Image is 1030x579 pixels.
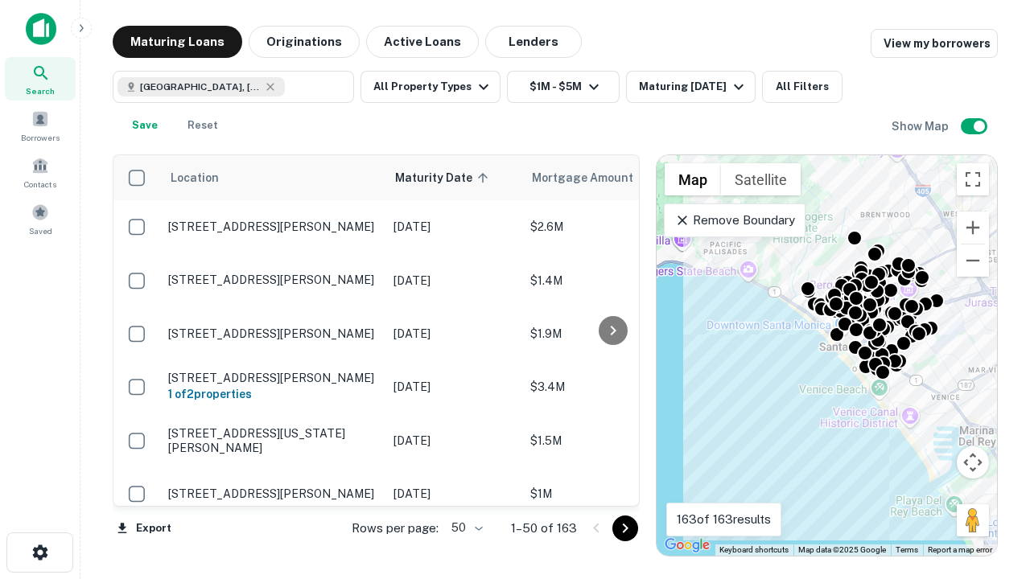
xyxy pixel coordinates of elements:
[719,544,789,556] button: Keyboard shortcuts
[612,515,638,541] button: Go to next page
[5,197,76,240] a: Saved
[24,178,56,191] span: Contacts
[249,26,360,58] button: Originations
[522,155,699,200] th: Mortgage Amount
[957,163,989,195] button: Toggle fullscreen view
[113,26,242,58] button: Maturing Loans
[445,516,485,540] div: 50
[5,150,76,194] a: Contacts
[366,26,479,58] button: Active Loans
[26,13,56,45] img: capitalize-icon.png
[762,71,843,103] button: All Filters
[511,519,577,538] p: 1–50 of 163
[677,510,771,529] p: 163 of 163 results
[892,117,951,135] h6: Show Map
[113,516,175,540] button: Export
[896,545,918,554] a: Terms (opens in new tab)
[661,535,714,556] a: Open this area in Google Maps (opens a new window)
[657,155,997,556] div: 0 0
[168,385,377,403] h6: 1 of 2 properties
[5,57,76,101] a: Search
[957,244,989,277] button: Zoom out
[871,29,998,58] a: View my borrowers
[5,104,76,147] a: Borrowers
[485,26,582,58] button: Lenders
[393,485,514,503] p: [DATE]
[168,273,377,287] p: [STREET_ADDRESS][PERSON_NAME]
[639,77,748,96] div: Maturing [DATE]
[29,224,52,237] span: Saved
[530,432,691,450] p: $1.5M
[661,535,714,556] img: Google
[950,450,1030,528] iframe: Chat Widget
[957,446,989,478] button: Map camera controls
[352,519,439,538] p: Rows per page:
[957,211,989,244] button: Zoom in
[360,71,501,103] button: All Property Types
[168,326,377,341] p: [STREET_ADDRESS][PERSON_NAME]
[530,485,691,503] p: $1M
[393,218,514,236] p: [DATE]
[532,168,654,187] span: Mortgage Amount
[393,272,514,289] p: [DATE]
[507,71,620,103] button: $1M - $5M
[177,109,229,142] button: Reset
[721,163,801,195] button: Show satellite imagery
[530,378,691,396] p: $3.4M
[160,155,385,200] th: Location
[168,220,377,234] p: [STREET_ADDRESS][PERSON_NAME]
[168,426,377,455] p: [STREET_ADDRESS][US_STATE][PERSON_NAME]
[393,325,514,343] p: [DATE]
[928,545,992,554] a: Report a map error
[26,84,55,97] span: Search
[393,378,514,396] p: [DATE]
[119,109,171,142] button: Save your search to get updates of matches that match your search criteria.
[168,371,377,385] p: [STREET_ADDRESS][PERSON_NAME]
[665,163,721,195] button: Show street map
[798,545,886,554] span: Map data ©2025 Google
[674,211,794,230] p: Remove Boundary
[140,80,261,94] span: [GEOGRAPHIC_DATA], [GEOGRAPHIC_DATA], [GEOGRAPHIC_DATA]
[530,218,691,236] p: $2.6M
[395,168,493,187] span: Maturity Date
[168,487,377,501] p: [STREET_ADDRESS][PERSON_NAME]
[21,131,60,144] span: Borrowers
[385,155,522,200] th: Maturity Date
[626,71,756,103] button: Maturing [DATE]
[170,168,219,187] span: Location
[393,432,514,450] p: [DATE]
[530,272,691,289] p: $1.4M
[530,325,691,343] p: $1.9M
